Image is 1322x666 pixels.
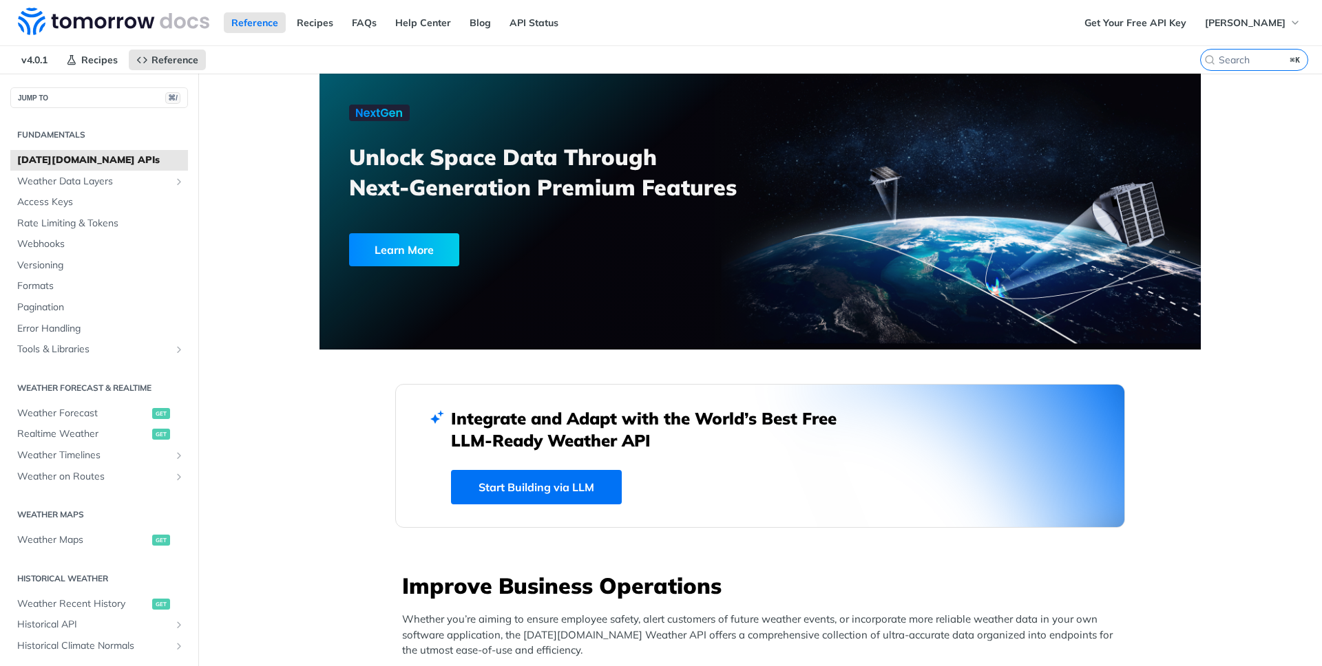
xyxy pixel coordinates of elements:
[174,176,185,187] button: Show subpages for Weather Data Layers
[349,142,775,202] h3: Unlock Space Data Through Next-Generation Premium Features
[17,153,185,167] span: [DATE][DOMAIN_NAME] APIs
[17,237,185,251] span: Webhooks
[10,614,188,635] a: Historical APIShow subpages for Historical API
[10,382,188,394] h2: Weather Forecast & realtime
[402,570,1125,601] h3: Improve Business Operations
[10,150,188,171] a: [DATE][DOMAIN_NAME] APIs
[17,470,170,484] span: Weather on Routes
[10,424,188,444] a: Realtime Weatherget
[151,54,198,66] span: Reference
[10,297,188,318] a: Pagination
[1077,12,1194,33] a: Get Your Free API Key
[402,612,1125,658] p: Whether you’re aiming to ensure employee safety, alert customers of future weather events, or inc...
[10,594,188,614] a: Weather Recent Historyget
[17,407,149,420] span: Weather Forecast
[388,12,459,33] a: Help Center
[59,50,125,70] a: Recipes
[10,87,188,108] button: JUMP TO⌘/
[502,12,566,33] a: API Status
[1197,12,1308,33] button: [PERSON_NAME]
[17,322,185,336] span: Error Handling
[17,639,170,653] span: Historical Climate Normals
[81,54,118,66] span: Recipes
[129,50,206,70] a: Reference
[17,343,170,356] span: Tools & Libraries
[289,12,341,33] a: Recipes
[10,445,188,466] a: Weather TimelinesShow subpages for Weather Timelines
[17,217,185,230] span: Rate Limiting & Tokens
[17,597,149,611] span: Weather Recent History
[17,175,170,189] span: Weather Data Layers
[10,572,188,585] h2: Historical Weather
[349,233,690,266] a: Learn More
[17,195,185,209] span: Access Keys
[10,213,188,234] a: Rate Limiting & Tokens
[174,450,185,461] button: Show subpages for Weather Timelines
[451,470,622,504] a: Start Building via LLM
[1205,17,1286,29] span: [PERSON_NAME]
[174,344,185,355] button: Show subpages for Tools & Libraries
[10,319,188,339] a: Error Handling
[17,301,185,314] span: Pagination
[152,429,170,440] span: get
[10,192,188,213] a: Access Keys
[1287,53,1304,67] kbd: ⌘K
[17,449,170,462] span: Weather Timelines
[10,276,188,297] a: Formats
[224,12,286,33] a: Reference
[14,50,55,70] span: v4.0.1
[17,279,185,293] span: Formats
[10,636,188,656] a: Historical Climate NormalsShow subpages for Historical Climate Normals
[174,641,185,652] button: Show subpages for Historical Climate Normals
[1204,54,1215,65] svg: Search
[462,12,499,33] a: Blog
[17,427,149,441] span: Realtime Weather
[10,255,188,276] a: Versioning
[451,407,857,451] h2: Integrate and Adapt with the World’s Best Free LLM-Ready Weather API
[152,408,170,419] span: get
[152,535,170,546] span: get
[17,618,170,632] span: Historical API
[10,171,188,192] a: Weather Data LayersShow subpages for Weather Data Layers
[10,530,188,550] a: Weather Mapsget
[174,471,185,482] button: Show subpages for Weather on Routes
[10,129,188,141] h2: Fundamentals
[349,233,459,266] div: Learn More
[10,508,188,521] h2: Weather Maps
[18,8,209,35] img: Tomorrow.io Weather API Docs
[10,466,188,487] a: Weather on RoutesShow subpages for Weather on Routes
[17,533,149,547] span: Weather Maps
[17,259,185,272] span: Versioning
[174,619,185,630] button: Show subpages for Historical API
[152,599,170,610] span: get
[10,339,188,360] a: Tools & LibrariesShow subpages for Tools & Libraries
[349,105,410,121] img: NextGen
[344,12,384,33] a: FAQs
[165,92,180,104] span: ⌘/
[10,403,188,424] a: Weather Forecastget
[10,234,188,255] a: Webhooks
